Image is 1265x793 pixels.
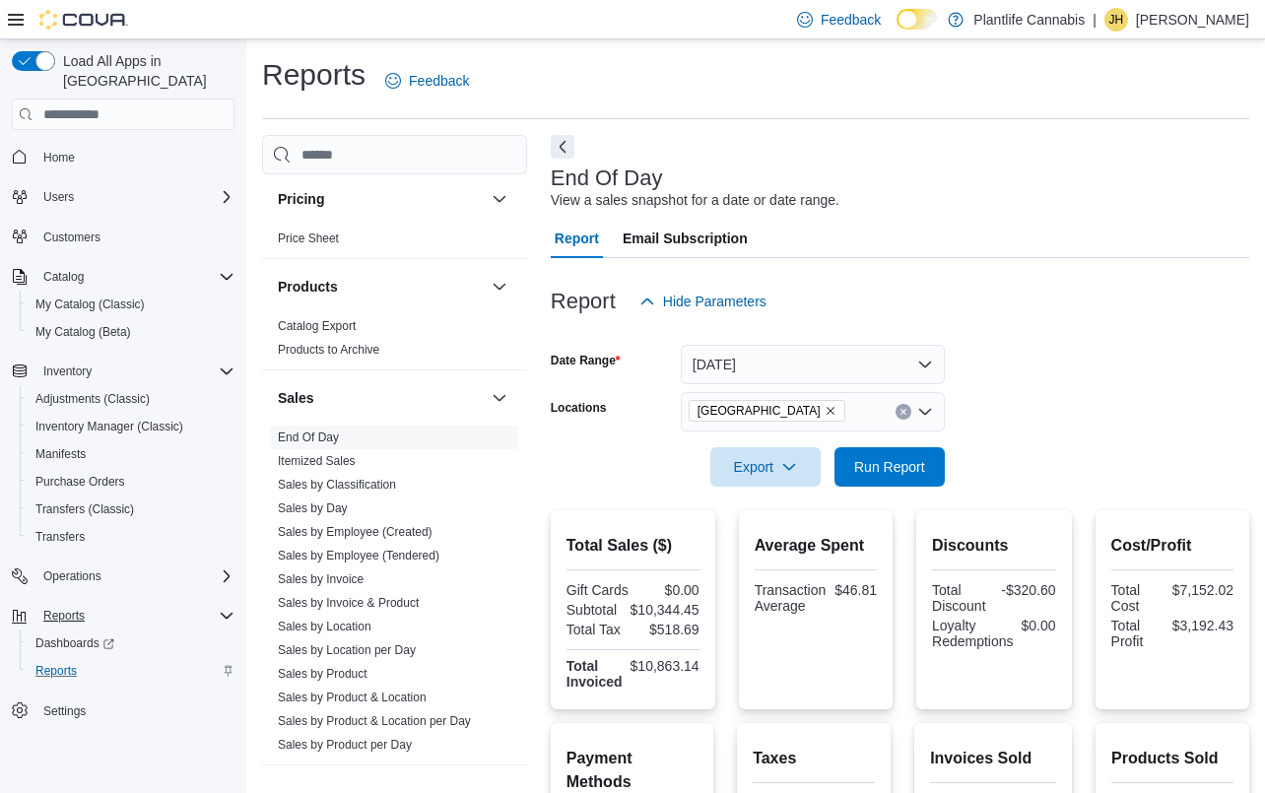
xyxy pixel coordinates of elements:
[488,187,511,211] button: Pricing
[35,226,108,249] a: Customers
[1111,582,1165,614] div: Total Cost
[28,415,191,438] a: Inventory Manager (Classic)
[555,219,599,258] span: Report
[278,501,348,515] a: Sales by Day
[278,231,339,245] a: Price Sheet
[755,582,827,614] div: Transaction Average
[278,430,339,445] span: End Of Day
[278,549,439,562] a: Sales by Employee (Tendered)
[28,387,158,411] a: Adjustments (Classic)
[932,618,1014,649] div: Loyalty Redemptions
[43,608,85,624] span: Reports
[28,497,142,521] a: Transfers (Classic)
[4,223,242,251] button: Customers
[12,134,234,776] nav: Complex example
[998,582,1056,598] div: -$320.60
[28,631,234,655] span: Dashboards
[663,292,766,311] span: Hide Parameters
[35,185,82,209] button: Users
[4,358,242,385] button: Inventory
[755,534,877,558] h2: Average Spent
[28,470,133,494] a: Purchase Orders
[1111,618,1165,649] div: Total Profit
[28,442,234,466] span: Manifests
[278,388,314,408] h3: Sales
[551,290,616,313] h3: Report
[278,714,471,728] a: Sales by Product & Location per Day
[278,430,339,444] a: End Of Day
[278,690,427,705] span: Sales by Product & Location
[20,496,242,523] button: Transfers (Classic)
[28,497,234,521] span: Transfers (Classic)
[897,30,898,31] span: Dark Mode
[566,582,629,598] div: Gift Cards
[35,360,100,383] button: Inventory
[278,643,416,657] a: Sales by Location per Day
[278,454,356,468] a: Itemized Sales
[43,363,92,379] span: Inventory
[35,144,234,168] span: Home
[4,562,242,590] button: Operations
[488,386,511,410] button: Sales
[35,635,114,651] span: Dashboards
[4,142,242,170] button: Home
[43,568,101,584] span: Operations
[43,150,75,165] span: Home
[4,696,242,725] button: Settings
[631,602,699,618] div: $10,344.45
[834,447,945,487] button: Run Report
[35,265,234,289] span: Catalog
[262,314,527,369] div: Products
[689,400,845,422] span: Spruce Grove
[278,619,371,634] span: Sales by Location
[278,189,324,209] h3: Pricing
[28,415,234,438] span: Inventory Manager (Classic)
[825,405,836,417] button: Remove Spruce Grove from selection in this group
[278,571,364,587] span: Sales by Invoice
[1104,8,1128,32] div: Jackie Haubrick
[4,263,242,291] button: Catalog
[1111,534,1233,558] h2: Cost/Profit
[566,622,629,637] div: Total Tax
[278,737,412,753] span: Sales by Product per Day
[35,360,234,383] span: Inventory
[28,320,234,344] span: My Catalog (Beta)
[20,413,242,440] button: Inventory Manager (Classic)
[278,318,356,334] span: Catalog Export
[278,738,412,752] a: Sales by Product per Day
[278,620,371,633] a: Sales by Location
[1109,8,1124,32] span: JH
[278,231,339,246] span: Price Sheet
[897,9,938,30] input: Dark Mode
[278,453,356,469] span: Itemized Sales
[278,525,433,539] a: Sales by Employee (Created)
[566,534,699,558] h2: Total Sales ($)
[20,385,242,413] button: Adjustments (Classic)
[28,293,153,316] a: My Catalog (Classic)
[28,442,94,466] a: Manifests
[43,230,100,245] span: Customers
[20,318,242,346] button: My Catalog (Beta)
[409,71,469,91] span: Feedback
[28,631,122,655] a: Dashboards
[278,500,348,516] span: Sales by Day
[278,691,427,704] a: Sales by Product & Location
[566,602,623,618] div: Subtotal
[854,457,925,477] span: Run Report
[1172,618,1233,633] div: $3,192.43
[20,657,242,685] button: Reports
[35,529,85,545] span: Transfers
[28,659,85,683] a: Reports
[278,189,484,209] button: Pricing
[278,342,379,358] span: Products to Archive
[278,277,338,297] h3: Products
[35,564,109,588] button: Operations
[262,55,366,95] h1: Reports
[833,582,877,598] div: $46.81
[28,387,234,411] span: Adjustments (Classic)
[35,564,234,588] span: Operations
[1136,8,1249,32] p: [PERSON_NAME]
[551,353,621,368] label: Date Range
[35,604,234,628] span: Reports
[631,658,699,674] div: $10,863.14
